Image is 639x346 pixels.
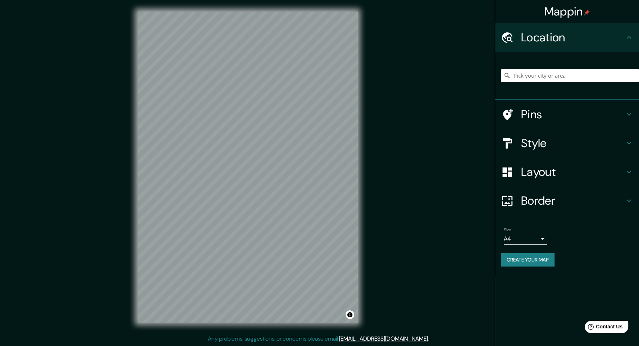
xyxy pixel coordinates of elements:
div: Layout [495,158,639,186]
div: . [430,334,432,343]
h4: Mappin [544,4,590,19]
canvas: Map [138,12,358,323]
h4: Style [521,136,625,150]
button: Create your map [501,253,554,267]
label: Size [504,227,511,233]
iframe: Help widget launcher [575,318,631,338]
div: . [429,334,430,343]
div: Style [495,129,639,158]
a: [EMAIL_ADDRESS][DOMAIN_NAME] [339,335,428,342]
input: Pick your city or area [501,69,639,82]
div: Pins [495,100,639,129]
h4: Border [521,194,625,208]
h4: Pins [521,107,625,122]
div: Location [495,23,639,52]
div: A4 [504,233,547,245]
h4: Layout [521,165,625,179]
p: Any problems, suggestions, or concerns please email . [208,334,429,343]
h4: Location [521,30,625,45]
div: Border [495,186,639,215]
img: pin-icon.png [584,10,590,15]
button: Toggle attribution [346,310,354,319]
